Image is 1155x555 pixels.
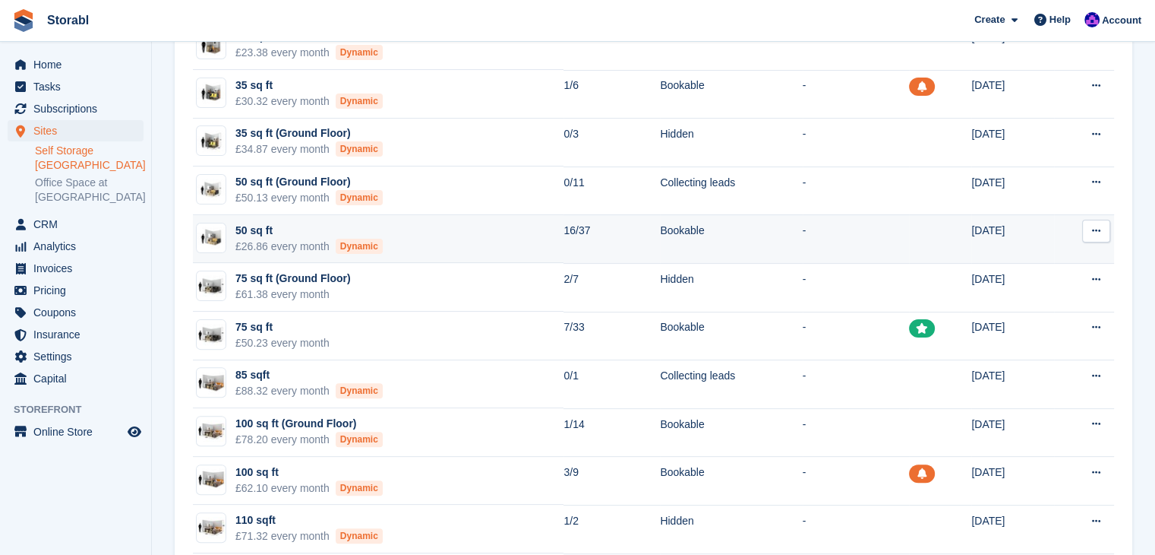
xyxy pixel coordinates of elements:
div: £71.32 every month [235,528,383,544]
td: Hidden [660,263,802,312]
span: Home [33,54,125,75]
td: 0/11 [563,166,660,215]
div: Dynamic [336,480,383,496]
a: Office Space at [GEOGRAPHIC_DATA] [35,176,144,205]
div: £78.20 every month [235,432,383,448]
span: Tasks [33,76,125,97]
div: £34.87 every month [235,141,383,157]
img: 75.jpg [197,324,226,346]
span: Account [1102,13,1141,28]
td: [DATE] [971,408,1053,457]
td: - [803,408,909,457]
td: Bookable [660,408,802,457]
td: [DATE] [971,215,1053,264]
div: 110 sqft [235,512,383,528]
a: menu [8,236,144,257]
td: [DATE] [971,312,1053,360]
a: Preview store [125,423,144,441]
td: - [803,263,909,312]
span: Subscriptions [33,98,125,119]
img: 50-sqft-unit.jpg [197,227,226,249]
td: - [803,21,909,70]
div: 50 sq ft [235,223,383,239]
a: menu [8,98,144,119]
span: Invoices [33,258,125,279]
a: menu [8,76,144,97]
span: Settings [33,346,125,367]
div: £61.38 every month [235,287,351,303]
img: 75.jpg [197,275,226,297]
td: - [803,312,909,360]
td: 1/6 [563,70,660,119]
td: Bookable [660,215,802,264]
td: - [803,119,909,167]
span: Storefront [14,402,151,417]
td: 7/33 [563,312,660,360]
a: menu [8,324,144,345]
a: menu [8,214,144,235]
div: £88.32 every month [235,383,383,399]
td: [DATE] [971,505,1053,553]
div: £26.86 every month [235,239,383,255]
div: Dynamic [336,239,383,254]
td: 1/2 [563,505,660,553]
img: 35-sqft-unit.jpg [197,130,226,152]
td: Hidden [660,119,802,167]
div: £30.32 every month [235,94,383,109]
span: Analytics [33,236,125,257]
img: 35-sqft-unit.jpg [197,82,226,104]
span: Sites [33,120,125,141]
div: Dynamic [336,383,383,398]
td: [DATE] [971,119,1053,167]
span: Pricing [33,280,125,301]
img: 50.jpg [197,179,226,201]
td: [DATE] [971,166,1053,215]
td: Collecting leads [660,166,802,215]
div: £50.23 every month [235,335,330,351]
div: Dynamic [336,432,383,447]
a: menu [8,421,144,442]
a: menu [8,120,144,141]
span: Capital [33,368,125,389]
img: Bailey Hunt [1084,12,1100,27]
img: 100.jpg [197,517,226,539]
div: Dynamic [336,141,383,157]
td: 3/9 [563,457,660,506]
a: menu [8,302,144,323]
td: 0/3 [563,119,660,167]
span: Coupons [33,302,125,323]
td: Collecting leads [660,360,802,409]
a: menu [8,280,144,301]
img: 25-sqft-unit.jpg [197,33,226,55]
img: 100-sqft-unit.jpg [197,372,226,394]
td: - [803,505,909,553]
div: 100 sq ft [235,465,383,480]
td: Hidden [660,505,802,553]
div: 35 sq ft (Ground Floor) [235,125,383,141]
a: menu [8,258,144,279]
div: Dynamic [336,528,383,544]
td: - [803,70,909,119]
td: [DATE] [971,457,1053,506]
td: - [803,360,909,409]
td: - [803,166,909,215]
div: Dynamic [336,190,383,205]
a: menu [8,368,144,389]
td: Bookable [660,70,802,119]
td: [DATE] [971,70,1053,119]
img: 100-sqft-unit.jpg [197,468,226,490]
span: CRM [33,214,125,235]
a: Self Storage [GEOGRAPHIC_DATA] [35,144,144,173]
img: 100.jpg [197,420,226,442]
div: 85 sqft [235,367,383,383]
div: Dynamic [336,94,383,109]
td: [DATE] [971,360,1053,409]
div: £50.13 every month [235,190,383,206]
a: menu [8,346,144,367]
td: Bookable [660,457,802,506]
div: £62.10 every month [235,480,383,496]
td: - [803,215,909,264]
td: [DATE] [971,263,1053,312]
div: 100 sq ft (Ground Floor) [235,416,383,432]
td: 1/14 [563,408,660,457]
